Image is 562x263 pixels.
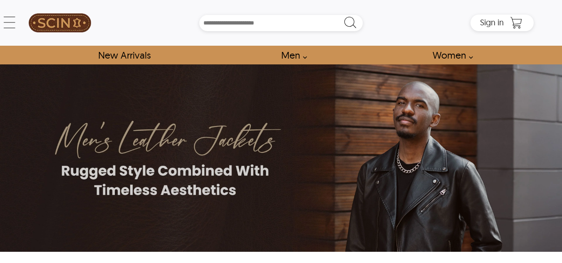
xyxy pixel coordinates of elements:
a: Sign in [480,20,504,27]
a: Shopping Cart [508,17,525,29]
a: Shop New Arrivals [89,46,160,64]
img: SCIN [29,4,91,42]
a: SCIN [28,4,92,42]
span: Sign in [480,17,504,27]
a: Shop Women Leather Jackets [423,46,478,64]
a: shop men's leather jackets [272,46,312,64]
